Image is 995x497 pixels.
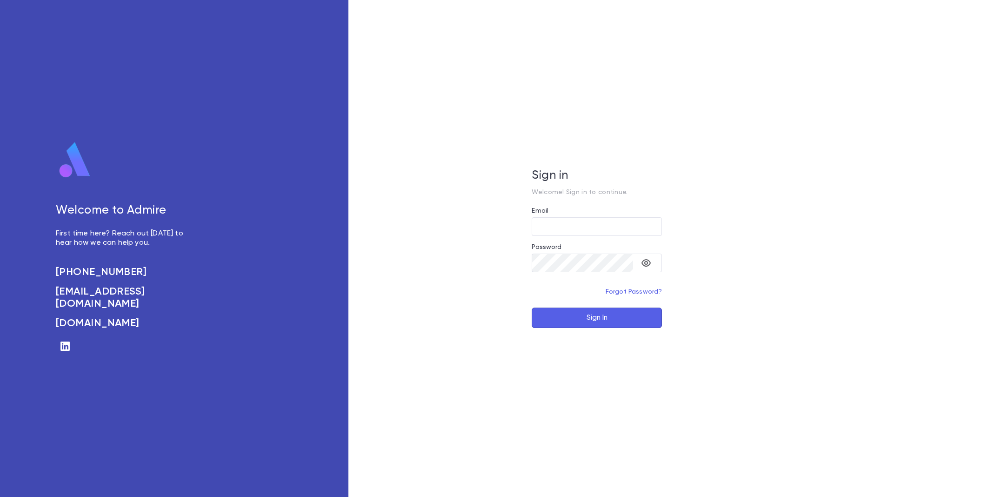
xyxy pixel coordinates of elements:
img: logo [56,141,94,179]
button: toggle password visibility [637,254,655,272]
a: Forgot Password? [606,289,662,295]
label: Email [532,207,548,215]
button: Sign In [532,308,662,328]
p: First time here? Reach out [DATE] to hear how we can help you. [56,229,194,248]
a: [DOMAIN_NAME] [56,317,194,329]
label: Password [532,243,561,251]
a: [PHONE_NUMBER] [56,266,194,278]
p: Welcome! Sign in to continue. [532,188,662,196]
h5: Welcome to Admire [56,204,194,218]
a: [EMAIL_ADDRESS][DOMAIN_NAME] [56,286,194,310]
h5: Sign in [532,169,662,183]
